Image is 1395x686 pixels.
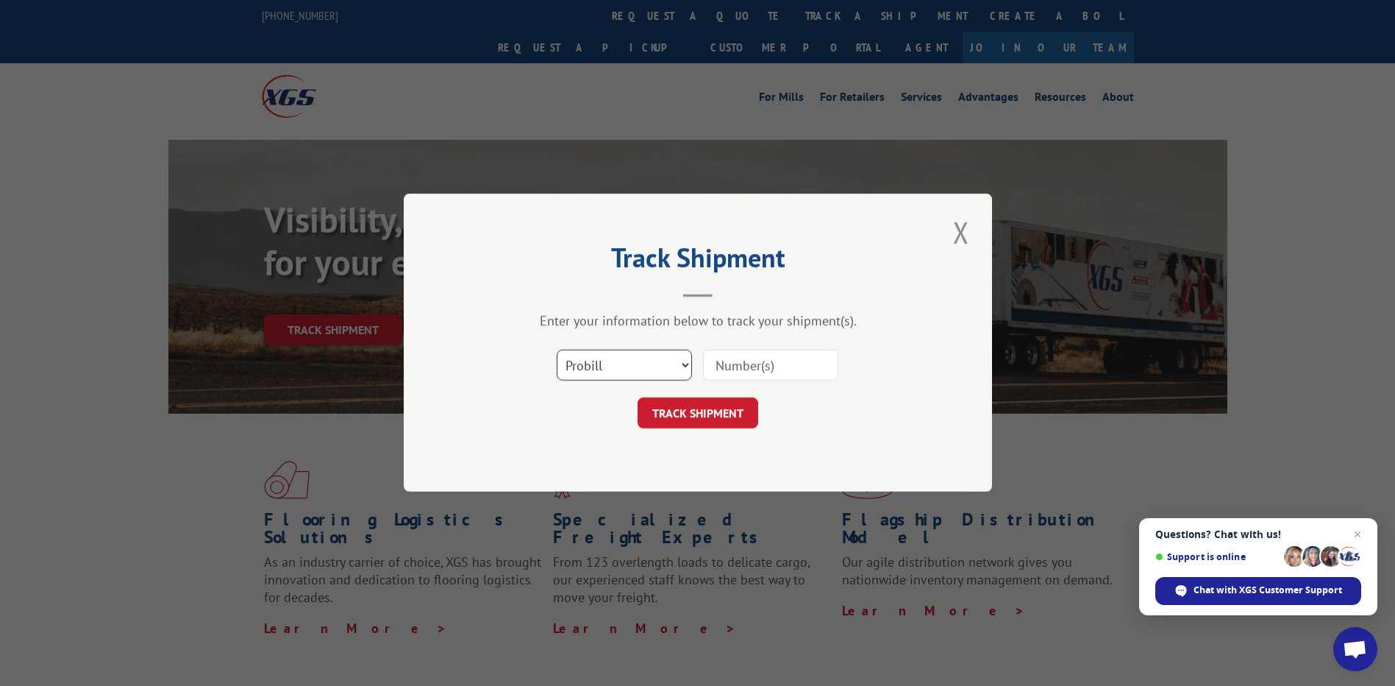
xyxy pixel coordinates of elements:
span: Chat with XGS Customer Support [1194,584,1342,597]
div: Enter your information below to track your shipment(s). [477,313,918,330]
a: Open chat [1333,627,1377,671]
h2: Track Shipment [477,247,918,275]
span: Support is online [1155,551,1279,562]
input: Number(s) [703,350,838,381]
button: Close modal [949,212,974,252]
span: Chat with XGS Customer Support [1155,577,1361,605]
button: TRACK SHIPMENT [638,398,758,429]
span: Questions? Chat with us! [1155,528,1361,540]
